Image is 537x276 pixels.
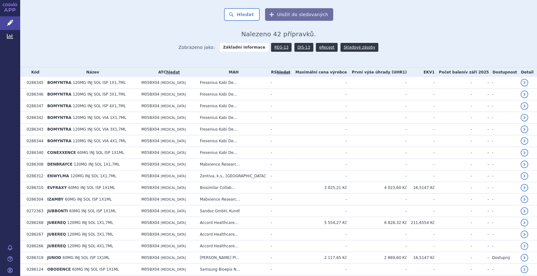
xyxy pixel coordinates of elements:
[23,217,44,229] td: 0286268
[472,194,489,205] td: -
[73,139,127,143] span: 120MG INJ SOL VIA 4X1,7ML
[435,264,472,275] td: -
[521,196,528,203] a: detail
[291,112,347,124] td: -
[489,159,517,170] td: -
[521,102,528,110] a: detail
[62,255,109,260] span: 60MG INJ SOL ISP 1X1ML
[291,170,347,182] td: -
[268,89,291,100] td: -
[407,100,434,112] td: -
[347,264,407,275] td: -
[472,147,489,159] td: -
[141,197,159,202] span: M05BX04
[521,231,528,238] a: detail
[23,112,44,124] td: 0286342
[435,68,489,77] th: Počet balení
[472,252,489,264] td: -
[268,217,291,229] td: -
[141,115,159,120] span: M05BX04
[141,185,159,190] span: M05BX04
[291,264,347,275] td: -
[435,77,472,89] td: -
[23,77,44,89] td: 0286345
[407,240,434,252] td: -
[435,124,472,135] td: -
[347,170,407,182] td: -
[435,112,472,124] td: -
[407,205,434,217] td: -
[141,127,159,132] span: M05BX04
[23,182,44,194] td: 0286310
[521,172,528,180] a: detail
[472,124,489,135] td: -
[277,70,290,74] del: hledat
[161,139,186,143] span: [MEDICAL_DATA]
[489,205,517,217] td: -
[224,8,260,21] button: Hledat
[161,128,186,131] span: [MEDICAL_DATA]
[73,92,126,97] span: 120MG INJ SOL ISP 3X1,7ML
[268,194,291,205] td: -
[197,264,267,275] td: Samsung Bioepis N...
[197,135,267,147] td: Fresenius Kabi De...
[347,252,407,264] td: 2 869,60 Kč
[347,112,407,124] td: -
[435,170,472,182] td: -
[489,240,517,252] td: -
[141,139,159,143] span: M05BX04
[268,240,291,252] td: -
[161,198,186,201] span: [MEDICAL_DATA]
[141,209,159,213] span: M05BX04
[161,221,186,225] span: [MEDICAL_DATA]
[220,43,268,52] strong: Základní informace
[69,209,116,213] span: 60MG INJ SOL ISP 1X1ML
[291,182,347,194] td: 3 025,21 Kč
[472,77,489,89] td: -
[268,229,291,240] td: -
[44,68,138,77] th: Název
[347,194,407,205] td: -
[268,170,291,182] td: -
[407,217,434,229] td: 211,6554 Kč
[489,147,517,159] td: -
[472,100,489,112] td: -
[47,267,71,272] span: OBODENCE
[197,240,267,252] td: Accord Healthcare...
[435,182,472,194] td: -
[489,100,517,112] td: -
[407,124,434,135] td: -
[67,244,113,248] span: 120MG INJ SOL 4X1,7ML
[407,89,434,100] td: -
[141,220,159,225] span: M05BX04
[435,135,472,147] td: -
[23,68,44,77] th: Kód
[521,126,528,133] a: detail
[407,112,434,124] td: -
[291,240,347,252] td: -
[47,80,72,85] span: BOMYNTRA
[23,170,44,182] td: 0286312
[73,127,127,132] span: 120MG INJ SOL VIA 3X1,7ML
[141,150,159,155] span: M05BX04
[23,205,44,217] td: 0272363
[521,254,528,261] a: detail
[23,100,44,112] td: 0286347
[23,124,44,135] td: 0286343
[47,232,66,237] span: JUBEREQ
[47,197,64,202] span: IZAMBY
[197,182,267,194] td: Biosimilar Collab...
[294,43,313,52] a: DIS-13
[141,104,159,108] span: M05BX04
[521,91,528,98] a: detail
[23,89,44,100] td: 0286346
[521,149,528,156] a: detail
[407,182,434,194] td: 16,5147 Kč
[291,100,347,112] td: -
[489,89,517,100] td: -
[277,70,290,74] a: vyhledávání neobsahuje žádnou platnou referenční skupinu
[291,135,347,147] td: -
[161,244,186,248] span: [MEDICAL_DATA]
[435,89,472,100] td: -
[161,233,186,236] span: [MEDICAL_DATA]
